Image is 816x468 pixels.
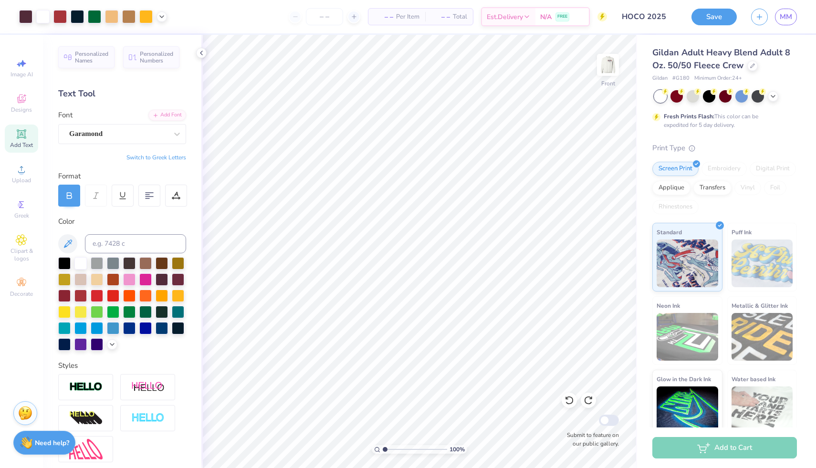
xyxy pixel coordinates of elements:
[35,438,69,447] strong: Need help?
[131,381,165,393] img: Shadow
[657,313,718,361] img: Neon Ink
[732,386,793,434] img: Water based Ink
[732,313,793,361] img: Metallic & Glitter Ink
[69,382,103,393] img: Stroke
[652,74,668,83] span: Gildan
[701,162,747,176] div: Embroidery
[85,234,186,253] input: e.g. 7428 c
[131,413,165,424] img: Negative Space
[764,181,786,195] div: Foil
[12,177,31,184] span: Upload
[148,110,186,121] div: Add Font
[664,113,714,120] strong: Fresh Prints Flash:
[450,445,465,454] span: 100 %
[601,79,615,88] div: Front
[732,301,788,311] span: Metallic & Glitter Ink
[750,162,796,176] div: Digital Print
[780,11,792,22] span: MM
[69,411,103,426] img: 3d Illusion
[694,74,742,83] span: Minimum Order: 24 +
[540,12,552,22] span: N/A
[562,431,619,448] label: Submit to feature on our public gallery.
[487,12,523,22] span: Est. Delivery
[693,181,732,195] div: Transfers
[306,8,343,25] input: – –
[614,7,684,26] input: Untitled Design
[126,154,186,161] button: Switch to Greek Letters
[775,9,797,25] a: MM
[657,386,718,434] img: Glow in the Dark Ink
[732,227,752,237] span: Puff Ink
[652,47,790,71] span: Gildan Adult Heavy Blend Adult 8 Oz. 50/50 Fleece Crew
[396,12,419,22] span: Per Item
[652,162,699,176] div: Screen Print
[672,74,690,83] span: # G180
[11,106,32,114] span: Designs
[374,12,393,22] span: – –
[10,290,33,298] span: Decorate
[58,171,187,182] div: Format
[14,212,29,219] span: Greek
[691,9,737,25] button: Save
[657,227,682,237] span: Standard
[140,51,174,64] span: Personalized Numbers
[58,87,186,100] div: Text Tool
[652,200,699,214] div: Rhinestones
[657,239,718,287] img: Standard
[734,181,761,195] div: Vinyl
[58,110,73,121] label: Font
[5,247,38,262] span: Clipart & logos
[557,13,567,20] span: FREE
[657,374,711,384] span: Glow in the Dark Ink
[10,141,33,149] span: Add Text
[652,143,797,154] div: Print Type
[453,12,467,22] span: Total
[652,181,690,195] div: Applique
[732,374,775,384] span: Water based Ink
[598,55,617,74] img: Front
[10,71,33,78] span: Image AI
[58,216,186,227] div: Color
[69,439,103,459] img: Free Distort
[664,112,781,129] div: This color can be expedited for 5 day delivery.
[58,360,186,371] div: Styles
[732,239,793,287] img: Puff Ink
[75,51,109,64] span: Personalized Names
[431,12,450,22] span: – –
[657,301,680,311] span: Neon Ink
